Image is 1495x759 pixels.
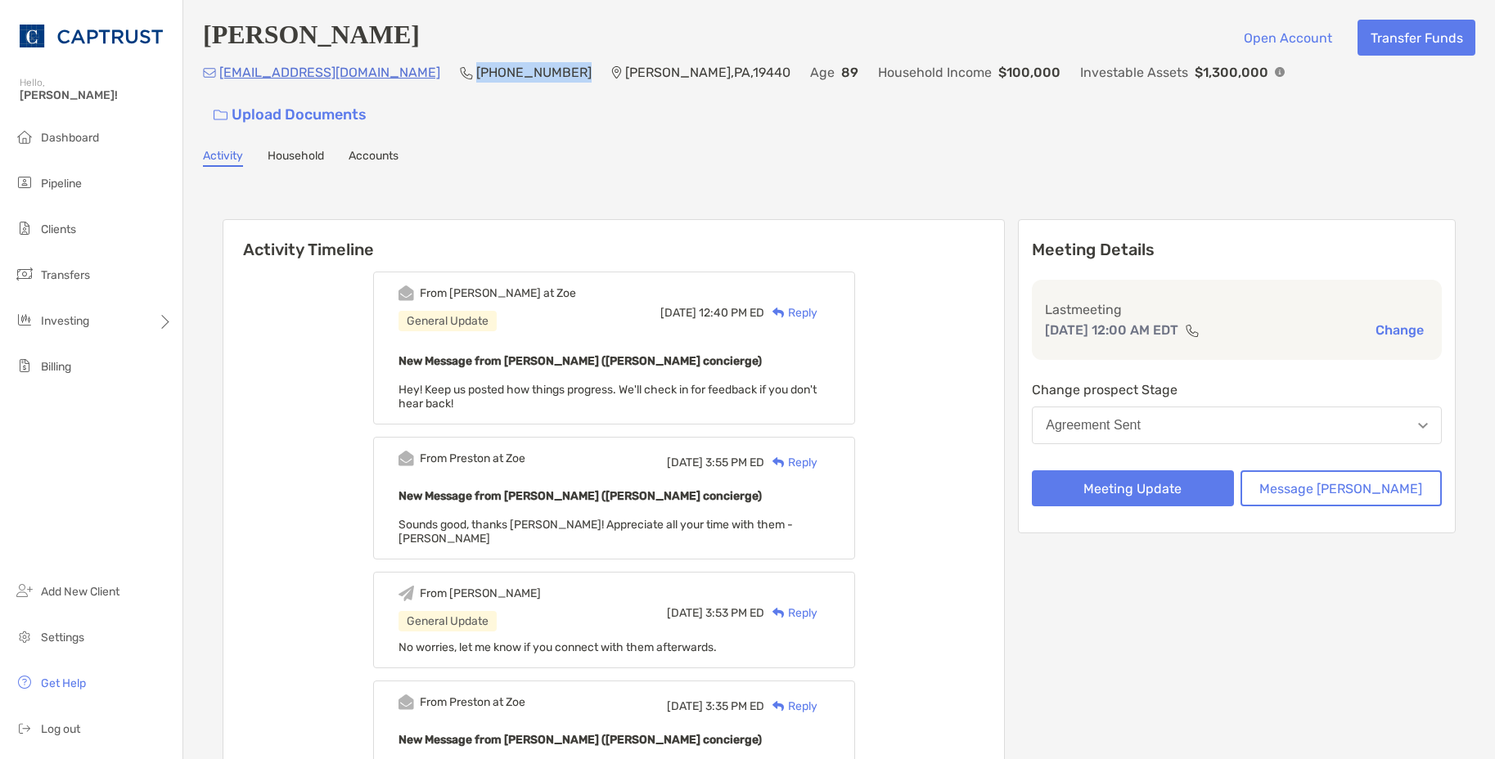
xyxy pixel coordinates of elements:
[1371,321,1429,339] button: Change
[772,308,785,318] img: Reply icon
[810,62,835,83] p: Age
[772,457,785,468] img: Reply icon
[203,68,216,78] img: Email Icon
[420,695,525,709] div: From Preston at Zoe
[420,451,525,465] div: From Preston at Zoe
[41,268,90,282] span: Transfers
[41,631,84,644] span: Settings
[705,699,764,713] span: 3:35 PM ED
[41,314,89,328] span: Investing
[476,62,592,83] p: [PHONE_NUMBER]
[1418,423,1428,429] img: Open dropdown arrow
[667,699,703,713] span: [DATE]
[878,62,992,83] p: Household Income
[20,88,173,102] span: [PERSON_NAME]!
[15,581,34,600] img: add_new_client icon
[399,451,414,466] img: Event icon
[998,62,1060,83] p: $100,000
[20,7,163,65] img: CAPTRUST Logo
[15,627,34,646] img: settings icon
[420,286,576,300] div: From [PERSON_NAME] at Zoe
[660,306,696,320] span: [DATE]
[667,606,703,620] span: [DATE]
[15,218,34,238] img: clients icon
[841,62,858,83] p: 89
[399,640,717,654] span: No worries, let me know if you connect with them afterwards.
[214,110,227,121] img: button icon
[764,604,817,622] div: Reply
[1032,406,1442,444] button: Agreement Sent
[399,611,497,631] div: General Update
[1195,62,1268,83] p: $1,300,000
[203,149,243,167] a: Activity
[41,177,82,191] span: Pipeline
[399,586,414,601] img: Event icon
[15,264,34,284] img: transfers icon
[399,733,762,747] b: New Message from [PERSON_NAME] ([PERSON_NAME] concierge)
[764,304,817,321] div: Reply
[460,66,473,79] img: Phone Icon
[41,222,76,236] span: Clients
[15,127,34,146] img: dashboard icon
[1185,324,1200,337] img: communication type
[223,220,1004,259] h6: Activity Timeline
[399,311,497,331] div: General Update
[1275,67,1285,77] img: Info Icon
[772,608,785,618] img: Reply icon
[15,310,34,330] img: investing icon
[41,585,119,599] span: Add New Client
[399,489,762,503] b: New Message from [PERSON_NAME] ([PERSON_NAME] concierge)
[41,722,80,736] span: Log out
[1032,379,1442,400] p: Change prospect Stage
[1358,20,1475,56] button: Transfer Funds
[399,383,817,411] span: Hey! Keep us posted how things progress. We'll check in for feedback if you don't hear back!
[15,718,34,738] img: logout icon
[611,66,622,79] img: Location Icon
[219,62,440,83] p: [EMAIL_ADDRESS][DOMAIN_NAME]
[420,586,541,600] div: From [PERSON_NAME]
[399,694,414,710] img: Event icon
[41,360,71,374] span: Billing
[764,698,817,715] div: Reply
[705,456,764,469] span: 3:55 PM ED
[41,131,99,145] span: Dashboard
[399,518,793,546] span: Sounds good, thanks [PERSON_NAME]! Appreciate all your time with them -[PERSON_NAME]
[203,20,420,56] h4: [PERSON_NAME]
[41,676,86,690] span: Get Help
[1045,320,1178,340] p: [DATE] 12:00 AM EDT
[399,354,762,368] b: New Message from [PERSON_NAME] ([PERSON_NAME] concierge)
[1231,20,1344,56] button: Open Account
[203,97,377,132] a: Upload Documents
[705,606,764,620] span: 3:53 PM ED
[1241,470,1442,506] button: Message [PERSON_NAME]
[764,454,817,471] div: Reply
[15,672,34,692] img: get-help icon
[667,456,703,469] span: [DATE]
[268,149,324,167] a: Household
[15,356,34,375] img: billing icon
[625,62,790,83] p: [PERSON_NAME] , PA , 19440
[399,285,414,301] img: Event icon
[772,701,785,712] img: Reply icon
[1032,470,1233,506] button: Meeting Update
[699,306,764,320] span: 12:40 PM ED
[1046,418,1141,433] div: Agreement Sent
[349,149,399,167] a: Accounts
[1032,240,1442,260] p: Meeting Details
[15,173,34,192] img: pipeline icon
[1080,62,1188,83] p: Investable Assets
[1045,299,1429,320] p: Last meeting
